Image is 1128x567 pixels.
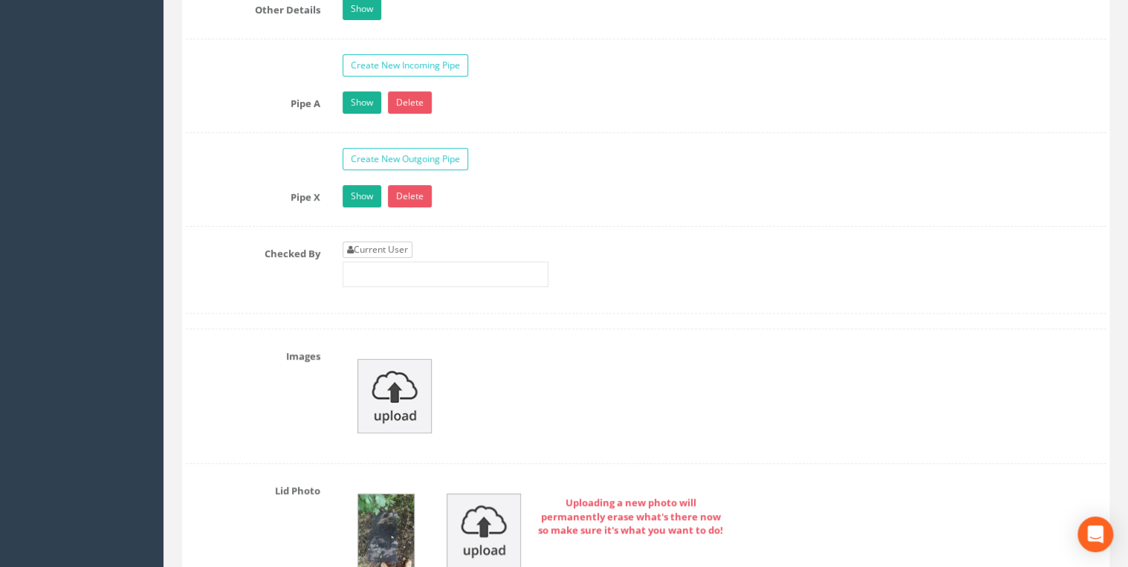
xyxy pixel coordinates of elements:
a: Create New Outgoing Pipe [343,148,468,170]
label: Images [175,344,331,363]
label: Checked By [175,242,331,261]
a: Show [343,91,381,114]
a: Delete [388,91,432,114]
label: Pipe A [175,91,331,111]
a: Delete [388,185,432,207]
a: Create New Incoming Pipe [343,54,468,77]
strong: Uploading a new photo will permanently erase what's there now so make sure it's what you want to do! [538,496,723,537]
a: Current User [343,242,412,258]
img: upload_icon.png [357,359,432,433]
label: Lid Photo [175,479,331,498]
div: Open Intercom Messenger [1077,516,1113,552]
label: Pipe X [175,185,331,204]
a: Show [343,185,381,207]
